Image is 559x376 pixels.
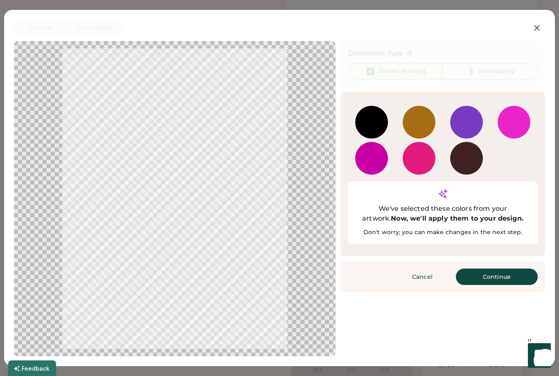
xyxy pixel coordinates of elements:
iframe: Front Chat [520,339,555,374]
div: We've selected these colors from your artwork. [355,204,530,223]
button: Cancel [394,269,451,285]
div: Screen Printing [379,67,426,75]
button: Original [14,20,67,36]
button: Print Ready [67,20,122,36]
div: Embroidery [479,67,514,75]
img: Thread%20-%20Unselected.svg [466,66,476,76]
img: Ink%20-%20Selected.svg [365,66,375,76]
strong: Now, we'll apply them to your design. [391,214,523,222]
button: Continue [456,269,538,285]
div: Don't worry; you can make changes in the next step. [355,228,530,237]
div: Decoration Type [348,48,403,58]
